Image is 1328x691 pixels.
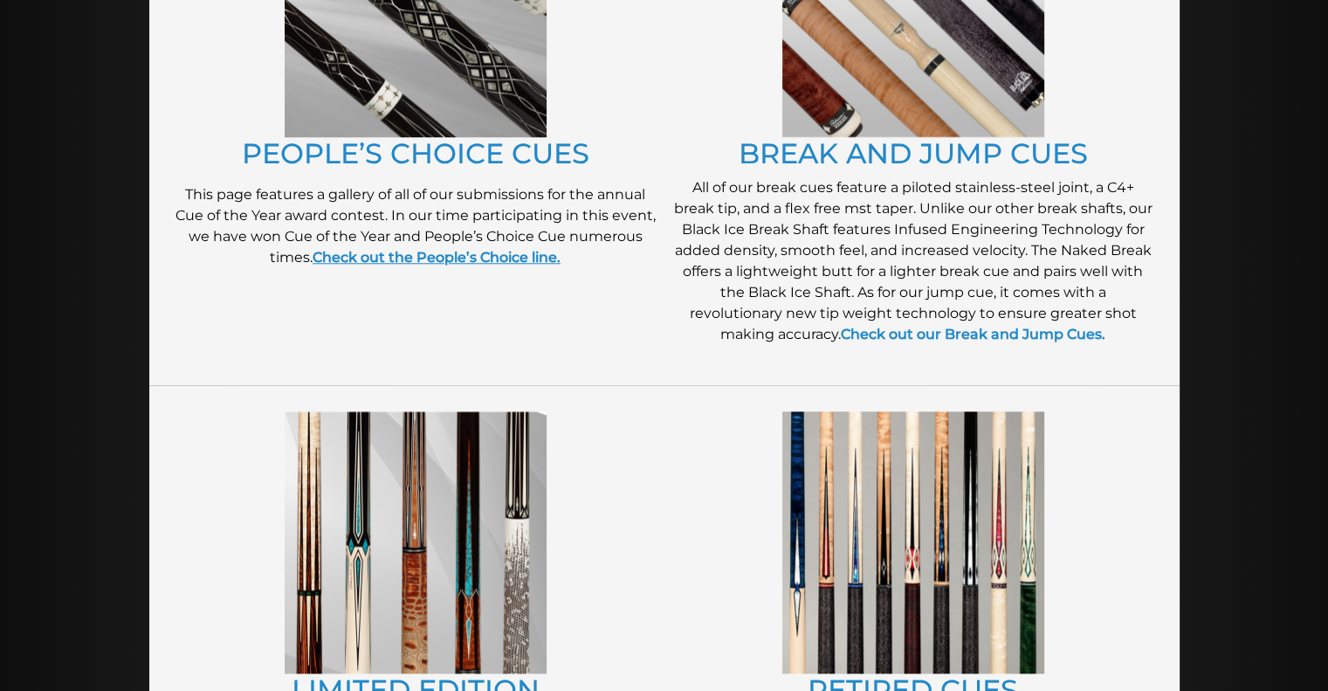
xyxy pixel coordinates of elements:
[673,177,1153,345] p: All of our break cues feature a piloted stainless-steel joint, a C4+ break tip, and a flex free m...
[841,326,1105,342] a: Check out our Break and Jump Cues.
[313,249,561,266] a: Check out the People’s Choice line.
[175,184,656,268] p: This page features a gallery of all of our submissions for the annual Cue of the Year award conte...
[739,136,1088,170] a: BREAK AND JUMP CUES
[242,136,589,170] a: PEOPLE’S CHOICE CUES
